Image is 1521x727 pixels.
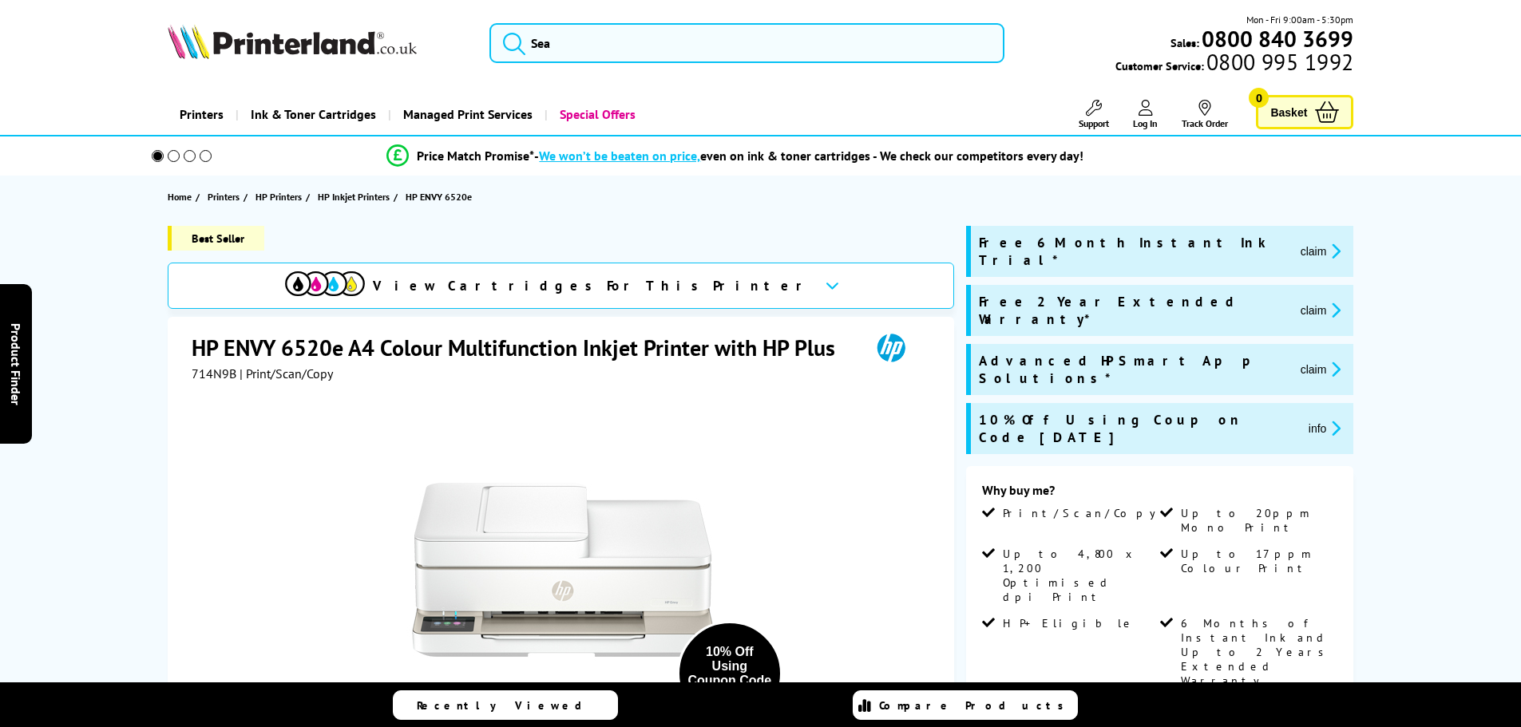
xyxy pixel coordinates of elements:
span: Basket [1270,101,1307,123]
span: Printers [208,188,240,205]
span: Price Match Promise* [417,148,534,164]
div: 10% Off Using Coupon Code [DATE] [687,645,772,702]
img: HP [854,333,928,362]
a: Special Offers [545,94,648,135]
a: Recently Viewed [393,690,618,720]
li: modal_Promise [130,142,1341,170]
a: Log In [1133,100,1158,129]
span: Support [1079,117,1109,129]
a: Printerland Logo [168,24,470,62]
span: Best Seller [168,226,264,251]
img: HP ENVY 6520e [406,413,719,726]
span: View Cartridges For This Printer [373,277,812,294]
span: Up to 17ppm Colour Print [1181,547,1334,575]
a: Basket 0 [1256,95,1353,129]
span: Ink & Toner Cartridges [251,94,376,135]
a: Printers [168,94,236,135]
span: Log In [1133,117,1158,129]
div: Why buy me? [982,482,1337,506]
a: Managed Print Services [388,94,545,135]
span: HP Printers [255,188,302,205]
span: Recently Viewed [417,698,598,713]
span: HP+ Eligible [1003,616,1135,630]
span: 6 Months of Instant Ink and Up to 2 Years Extended Warranty Included with HP+ [1181,616,1334,717]
a: HP Printers [255,188,306,205]
span: HP Inkjet Printers [318,188,390,205]
button: promo-description [1296,360,1346,378]
span: | Print/Scan/Copy [240,365,333,381]
b: 0800 840 3699 [1202,24,1353,53]
span: Advanced HP Smart App Solutions* [979,352,1288,387]
a: 0800 840 3699 [1199,31,1353,46]
a: Track Order [1182,100,1228,129]
a: Printers [208,188,244,205]
span: Up to 20ppm Mono Print [1181,506,1334,535]
button: promo-description [1304,419,1346,437]
input: Sea [489,23,1004,63]
span: Up to 4,800 x 1,200 Optimised dpi Print [1003,547,1156,604]
a: Support [1079,100,1109,129]
a: Ink & Toner Cartridges [236,94,388,135]
span: 0800 995 1992 [1204,54,1353,69]
img: cmyk-icon.svg [285,271,365,296]
span: Print/Scan/Copy [1003,506,1167,520]
span: Compare Products [879,698,1072,713]
span: Home [168,188,192,205]
span: Sales: [1170,35,1199,50]
span: 714N9B [192,365,236,381]
span: Free 6 Month Instant Ink Trial* [979,234,1288,269]
img: Printerland Logo [168,24,417,59]
span: 10% Off Using Coupon Code [DATE] [979,411,1296,446]
a: Compare Products [853,690,1078,720]
span: 0 [1249,88,1269,108]
span: Free 2 Year Extended Warranty* [979,293,1288,328]
button: promo-description [1296,301,1346,319]
span: Product Finder [8,322,24,405]
span: Customer Service: [1115,54,1353,73]
a: Home [168,188,196,205]
span: We won’t be beaten on price, [539,148,700,164]
div: - even on ink & toner cartridges - We check our competitors every day! [534,148,1083,164]
button: promo-description [1296,242,1346,260]
span: Mon - Fri 9:00am - 5:30pm [1246,12,1353,27]
a: HP Inkjet Printers [318,188,394,205]
a: HP ENVY 6520e [406,188,476,205]
h1: HP ENVY 6520e A4 Colour Multifunction Inkjet Printer with HP Plus [192,333,851,362]
span: HP ENVY 6520e [406,188,472,205]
